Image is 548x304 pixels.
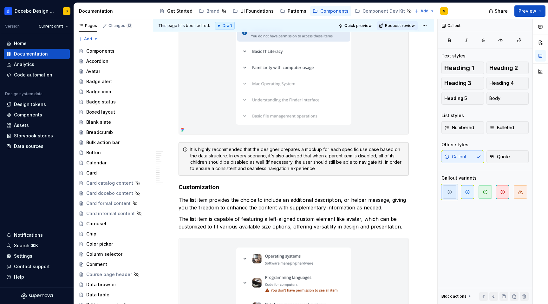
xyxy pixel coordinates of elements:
[86,149,101,156] div: Button
[4,272,70,282] button: Help
[167,8,192,14] div: Get Started
[86,139,120,146] div: Bulk action bar
[336,21,375,30] button: Quick preview
[320,8,349,14] div: Components
[14,72,52,78] div: Code automation
[86,78,112,85] div: Badge alert
[443,9,445,14] div: S
[66,9,68,14] div: S
[4,261,70,272] button: Contact support
[413,7,436,16] button: Add
[76,198,150,208] a: Card formal content
[15,8,55,14] div: Docebo Design System
[421,9,428,14] span: Add
[495,8,508,14] span: Share
[4,99,70,109] a: Design tokens
[486,121,529,134] button: Bulleted
[127,23,132,28] span: 13
[1,4,72,18] button: Docebo Design SystemS
[86,99,116,105] div: Badge status
[441,175,477,181] div: Callout variants
[489,80,514,86] span: Heading 4
[21,293,53,299] a: Supernova Logo
[86,281,116,288] div: Data browser
[158,23,210,28] span: This page has been edited.
[76,66,150,76] a: Avatar
[179,13,408,134] img: c5f8d5d1-1c78-426b-980f-f86718711247.png
[441,112,464,119] div: List styles
[352,6,414,16] a: Component Dev Kit
[76,127,150,137] a: Breadcrumb
[519,8,536,14] span: Preview
[76,97,150,107] a: Badge status
[157,6,195,16] a: Get Started
[39,24,63,29] span: Current draft
[486,150,529,163] button: Quote
[76,249,150,259] a: Column selector
[76,178,150,188] a: Card catalog content
[4,59,70,69] a: Analytics
[86,190,133,196] div: Card docebo content
[86,89,111,95] div: Badge icon
[489,124,514,131] span: Bulleted
[441,121,484,134] button: Numbered
[76,219,150,229] a: Carousel
[79,23,97,28] div: Pages
[76,168,150,178] a: Card
[76,188,150,198] a: Card docebo content
[179,183,409,191] h4: Customization
[76,290,150,300] a: Data table
[4,120,70,130] a: Assets
[14,122,29,129] div: Assets
[76,229,150,239] a: Chip
[76,137,150,148] a: Bulk action bar
[486,77,529,89] button: Heading 4
[76,87,150,97] a: Badge icon
[14,101,46,108] div: Design tokens
[76,259,150,269] a: Comment
[362,8,405,14] div: Component Dev Kit
[441,294,466,299] div: Block actions
[489,65,518,71] span: Heading 2
[76,208,150,219] a: Card informal content
[86,109,115,115] div: Boxed layout
[4,251,70,261] a: Settings
[196,6,229,16] a: Brand
[5,91,42,96] div: Design system data
[385,23,415,28] span: Request review
[310,6,351,16] a: Components
[86,58,108,64] div: Accordion
[86,48,114,54] div: Components
[14,61,34,68] div: Analytics
[76,117,150,127] a: Blank slate
[444,65,474,71] span: Heading 1
[4,110,70,120] a: Components
[14,40,27,47] div: Home
[86,251,122,257] div: Column selector
[86,170,97,176] div: Card
[489,154,510,160] span: Quote
[86,180,133,186] div: Card catalog content
[14,263,50,270] div: Contact support
[76,56,150,66] a: Accordion
[344,23,372,28] span: Quick preview
[441,292,472,301] div: Block actions
[14,242,38,249] div: Search ⌘K
[277,6,309,16] a: Patterns
[14,133,53,139] div: Storybook stories
[76,158,150,168] a: Calendar
[14,232,43,238] div: Notifications
[441,92,484,105] button: Heading 5
[86,200,131,207] div: Card formal content
[108,23,132,28] div: Changes
[76,239,150,249] a: Color picker
[486,5,512,17] button: Share
[86,221,106,227] div: Carousel
[86,68,100,75] div: Avatar
[514,5,545,17] button: Preview
[86,160,107,166] div: Calendar
[4,70,70,80] a: Code automation
[206,8,219,14] div: Brand
[190,146,405,172] div: It is highly recommended that the designer prepares a mockup for each specific use case based on ...
[4,7,12,15] img: 61bee0c3-d5fb-461c-8253-2d4ca6d6a773.png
